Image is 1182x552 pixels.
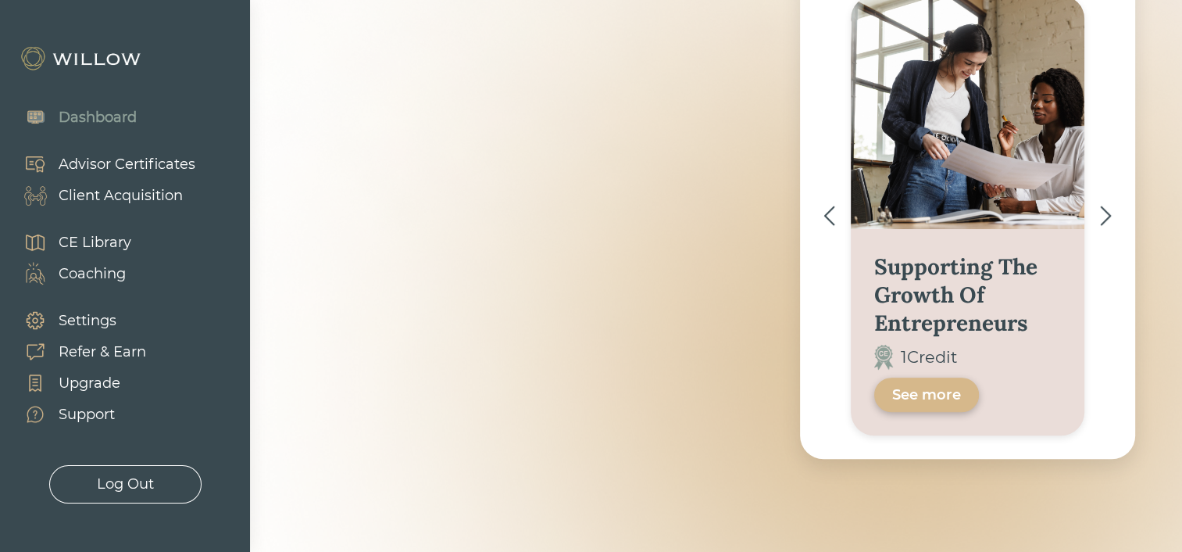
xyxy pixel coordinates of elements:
div: Dashboard [59,107,137,128]
a: Refer & Earn [8,336,146,367]
a: Client Acquisition [8,180,195,211]
a: Dashboard [8,102,137,133]
div: Client Acquisition [59,185,183,206]
div: 1 Credit [901,345,958,370]
div: Coaching [59,263,126,285]
img: < [823,206,835,226]
div: Refer & Earn [59,342,146,363]
div: Support [59,404,115,425]
div: See more [892,385,961,404]
div: Settings [59,310,116,332]
div: Advisor Certificates [59,154,195,175]
div: CE Library [59,232,131,253]
div: Upgrade [59,373,120,394]
img: > [1100,206,1112,226]
a: Settings [8,305,146,336]
div: Log Out [97,474,154,495]
a: Coaching [8,258,131,289]
a: Upgrade [8,367,146,399]
a: Advisor Certificates [8,149,195,180]
a: CE Library [8,227,131,258]
img: Willow [20,46,145,71]
div: Supporting The Growth Of Entrepreneurs [874,253,1061,337]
